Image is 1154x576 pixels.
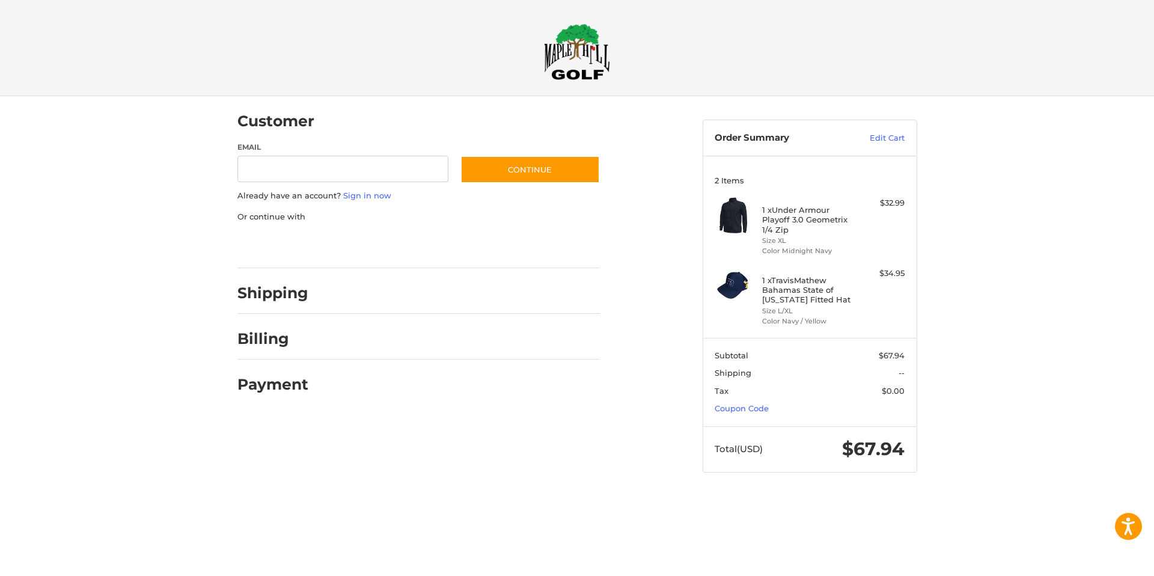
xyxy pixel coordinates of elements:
[762,236,854,246] li: Size XL
[715,368,751,378] span: Shipping
[715,176,905,185] h3: 2 Items
[343,191,391,200] a: Sign in now
[460,156,600,183] button: Continue
[762,316,854,326] li: Color Navy / Yellow
[762,275,854,305] h4: 1 x TravisMathew Bahamas State of [US_STATE] Fitted Hat
[715,403,769,413] a: Coupon Code
[857,268,905,280] div: $34.95
[844,132,905,144] a: Edit Cart
[715,386,728,396] span: Tax
[237,190,600,202] p: Already have an account?
[1055,544,1154,576] iframe: Google Customer Reviews
[762,205,854,234] h4: 1 x Under Armour Playoff 3.0 Geometrix 1/4 Zip
[237,329,308,348] h2: Billing
[237,375,308,394] h2: Payment
[544,23,610,80] img: Maple Hill Golf
[879,351,905,360] span: $67.94
[762,246,854,256] li: Color Midnight Navy
[437,234,527,256] iframe: PayPal-venmo
[842,438,905,460] span: $67.94
[882,386,905,396] span: $0.00
[233,234,323,256] iframe: PayPal-paypal
[715,351,748,360] span: Subtotal
[715,132,844,144] h3: Order Summary
[237,142,449,153] label: Email
[715,443,763,455] span: Total (USD)
[857,197,905,209] div: $32.99
[237,284,308,302] h2: Shipping
[237,211,600,223] p: Or continue with
[237,112,314,130] h2: Customer
[762,306,854,316] li: Size L/XL
[335,234,426,256] iframe: PayPal-paylater
[899,368,905,378] span: --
